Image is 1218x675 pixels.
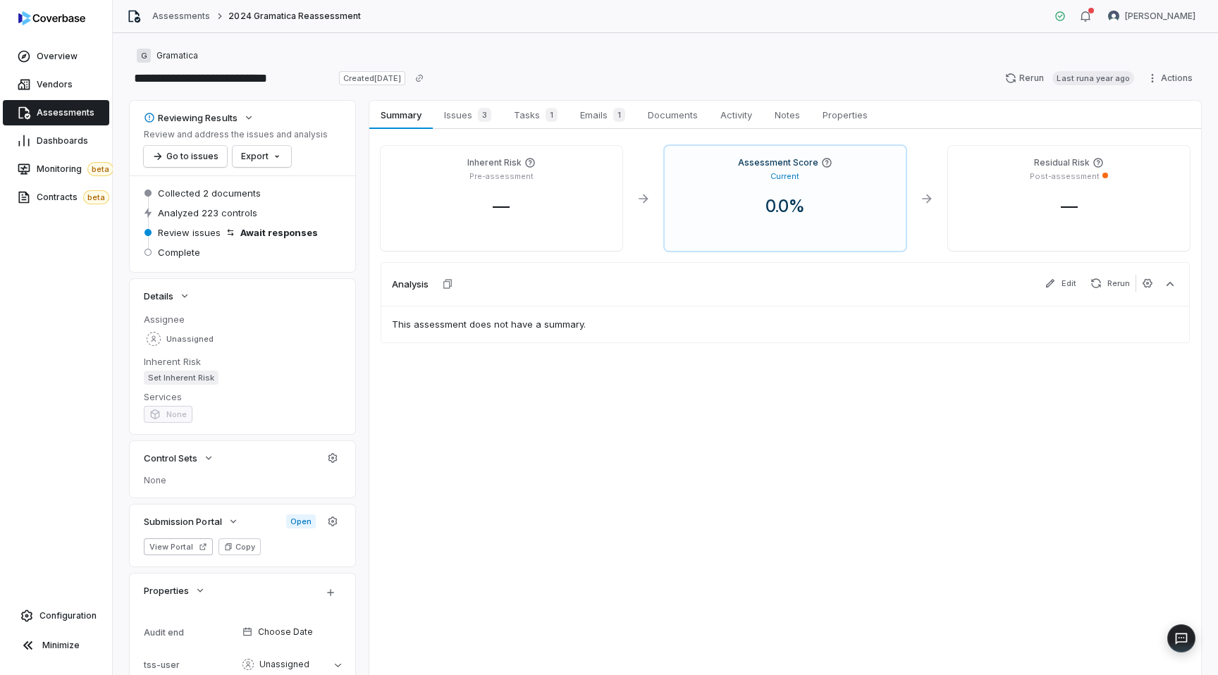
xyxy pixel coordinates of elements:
span: Contracts [37,190,109,204]
a: Vendors [3,72,109,97]
img: Lili Jiang avatar [1108,11,1119,22]
p: Pre-assessment [469,171,534,182]
span: Await responses [240,226,318,239]
button: Reviewing Results [140,105,259,130]
span: Issues [438,105,497,125]
span: Created [DATE] [339,71,405,85]
button: Actions [1143,68,1201,89]
span: Activity [715,106,758,124]
button: Export [233,146,291,167]
span: beta [83,190,109,204]
dt: Inherent Risk [144,355,341,368]
span: Properties [144,584,189,597]
span: [PERSON_NAME] [1125,11,1195,22]
span: Assessments [37,107,94,118]
button: Choose Date [237,617,347,647]
span: 1 [546,108,558,122]
button: Lili Jiang avatar[PERSON_NAME] [1100,6,1204,27]
span: Unassigned [166,334,214,345]
span: 0.0 % [754,196,816,216]
p: Post-assessment [1030,171,1100,182]
h4: Assessment Score [738,157,818,168]
button: Edit [1039,275,1082,292]
button: Go to issues [144,146,227,167]
h4: Inherent Risk [467,157,522,168]
span: Vendors [37,79,73,90]
h3: Analysis [392,278,429,290]
h4: Residual Risk [1034,157,1090,168]
span: Review issues [158,226,221,239]
span: This assessment does not have a summary. [392,318,586,330]
span: 3 [478,108,491,122]
span: Control Sets [144,452,197,464]
span: Collected 2 documents [158,187,261,199]
a: Configuration [6,603,106,628]
span: Overview [37,51,78,62]
span: Tasks [508,105,563,125]
button: Copy link [407,66,432,91]
a: Monitoringbeta [3,156,109,182]
span: — [1050,196,1089,216]
p: Review and address the issues and analysis [144,129,328,140]
span: Analyzed 223 controls [158,206,257,219]
span: Details [144,290,173,302]
span: — [481,196,521,216]
span: Documents [642,106,703,124]
span: Set Inherent Risk [144,371,219,385]
span: None [144,475,341,486]
dt: Assignee [144,313,341,326]
dt: Services [144,390,341,403]
span: Monitoring [37,162,113,176]
div: Reviewing Results [144,111,238,124]
a: Dashboards [3,128,109,154]
span: Gramatica [156,50,198,61]
button: View Portal [144,538,213,555]
button: Minimize [6,631,106,659]
span: Submission Portal [144,515,222,528]
a: Assessments [3,100,109,125]
button: RerunLast runa year ago [997,68,1143,89]
div: Audit end [144,627,237,638]
span: 2024 Gramatica Reassessment [228,11,361,22]
button: Control Sets [140,445,219,471]
span: Choose Date [258,626,313,638]
span: Open [286,514,316,528]
div: tss-user [144,659,237,670]
span: Unassigned [259,659,309,670]
span: Last run a year ago [1052,71,1134,85]
span: Notes [769,106,806,124]
span: 1 [613,108,625,122]
button: Properties [140,578,210,603]
a: Assessments [152,11,210,22]
span: Emails [574,105,631,125]
span: Dashboards [37,135,88,147]
span: Summary [375,106,426,124]
span: Minimize [42,640,80,651]
span: Properties [817,106,873,124]
button: GGramatica [133,43,202,68]
button: Copy [219,538,261,555]
img: logo-D7KZi-bG.svg [18,11,85,25]
a: Contractsbeta [3,185,109,210]
span: Complete [158,246,200,259]
a: Overview [3,44,109,69]
button: Rerun [1085,275,1136,292]
span: beta [87,162,113,176]
p: Current [770,171,799,182]
span: Configuration [39,610,97,621]
button: Details [140,283,195,309]
button: Submission Portal [140,509,243,534]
